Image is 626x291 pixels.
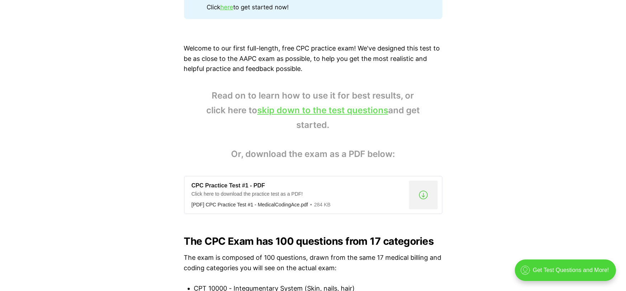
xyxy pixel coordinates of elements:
[184,253,442,273] p: The exam is composed of 100 questions, drawn from the same 17 medical billing and coding categori...
[192,202,308,207] div: [PDF] CPC Practice Test #1 - MedicalCodingAce.pdf
[192,191,406,200] div: Click here to download the practice test as a PDF!
[184,235,442,247] h2: The CPC Exam has 100 questions from 17 categories
[257,105,388,115] a: skip down to the test questions
[308,201,331,208] div: 284 KB
[184,43,442,74] p: Welcome to our first full-length, free CPC practice exam! We've designed this test to be as close...
[509,256,626,291] iframe: portal-trigger
[220,4,233,11] a: here
[192,182,406,190] div: CPC Practice Test #1 - PDF
[184,176,442,214] a: CPC Practice Test #1 - PDFClick here to download the practice test as a PDF![PDF] CPC Practice Te...
[184,89,442,162] blockquote: Read on to learn how to use it for best results, or click here to and get started. Or, download t...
